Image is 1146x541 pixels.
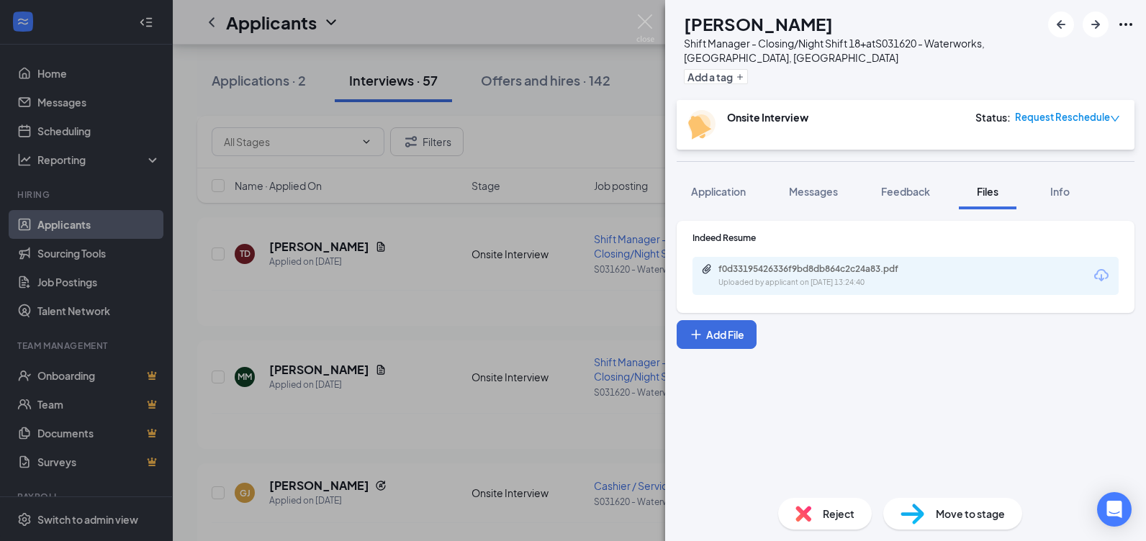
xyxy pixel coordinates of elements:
button: PlusAdd a tag [684,69,748,84]
button: ArrowRight [1083,12,1109,37]
b: Onsite Interview [727,111,808,124]
div: Uploaded by applicant on [DATE] 13:24:40 [718,277,934,288]
div: Open Intercom Messenger [1097,492,1132,527]
span: Reject [823,506,854,522]
svg: ArrowLeftNew [1052,16,1070,33]
svg: Ellipses [1117,16,1134,33]
span: Application [691,185,746,198]
button: Add FilePlus [677,320,757,349]
div: Status : [975,110,1011,124]
div: f0d33195426336f9bd8db864c2c24a83.pdf [718,263,920,275]
svg: Plus [689,327,703,342]
button: ArrowLeftNew [1048,12,1074,37]
svg: Plus [736,73,744,81]
a: Paperclipf0d33195426336f9bd8db864c2c24a83.pdfUploaded by applicant on [DATE] 13:24:40 [701,263,934,288]
span: Files [977,185,998,198]
h1: [PERSON_NAME] [684,12,833,36]
span: Info [1050,185,1070,198]
span: Move to stage [936,506,1005,522]
span: Request Reschedule [1015,110,1110,124]
span: down [1110,114,1120,124]
span: Feedback [881,185,930,198]
span: Messages [789,185,838,198]
svg: ArrowRight [1087,16,1104,33]
svg: Paperclip [701,263,713,275]
div: Indeed Resume [692,232,1119,244]
div: Shift Manager - Closing/Night Shift 18+ at S031620 - Waterworks, [GEOGRAPHIC_DATA], [GEOGRAPHIC_D... [684,36,1041,65]
svg: Download [1093,267,1110,284]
